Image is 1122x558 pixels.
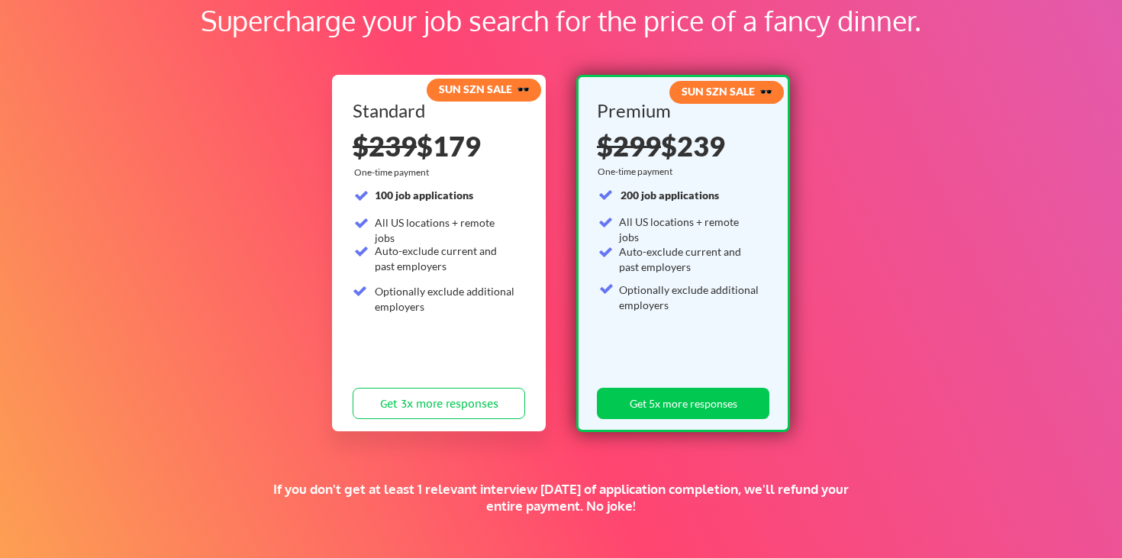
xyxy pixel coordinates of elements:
div: Auto-exclude current and past employers [375,244,516,273]
div: Premium [597,102,764,120]
button: Get 5x more responses [597,388,769,419]
div: If you don't get at least 1 relevant interview [DATE] of application completion, we'll refund you... [265,481,857,514]
strong: SUN SZN SALE 🕶️ [439,82,530,95]
div: One-time payment [598,166,677,178]
div: Standard [353,102,520,120]
button: Get 3x more responses [353,388,525,419]
div: All US locations + remote jobs [375,215,516,245]
div: $239 [597,132,764,160]
strong: 100 job applications [375,189,473,202]
strong: SUN SZN SALE 🕶️ [682,85,772,98]
s: $239 [353,129,417,163]
div: One-time payment [354,166,434,179]
strong: 200 job applications [621,189,719,202]
div: $179 [353,132,525,160]
div: Optionally exclude additional employers [619,282,760,312]
div: Auto-exclude current and past employers [619,244,760,274]
div: Optionally exclude additional employers [375,284,516,314]
div: All US locations + remote jobs [619,214,760,244]
s: $299 [597,129,661,163]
